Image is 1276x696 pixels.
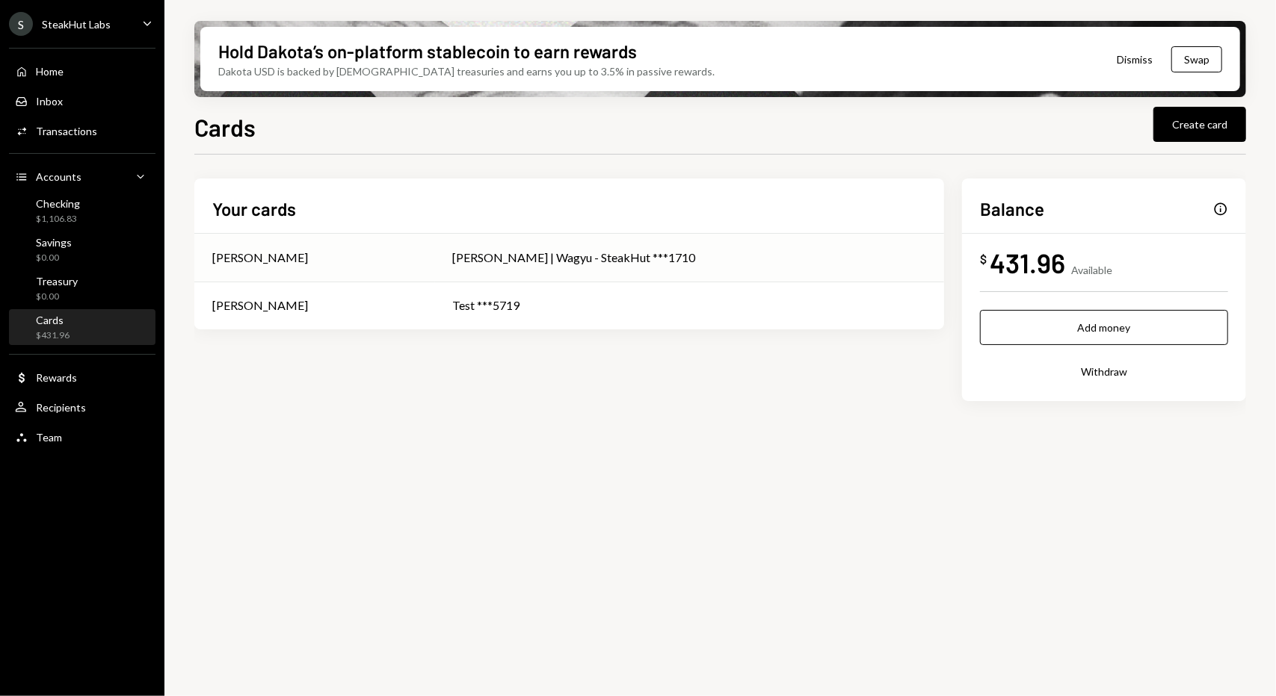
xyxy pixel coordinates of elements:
[36,236,72,249] div: Savings
[36,329,70,342] div: $431.96
[980,252,987,267] div: $
[1098,42,1171,77] button: Dismiss
[9,58,155,84] a: Home
[36,95,63,108] div: Inbox
[218,63,715,79] div: Dakota USD is backed by [DEMOGRAPHIC_DATA] treasuries and earns you up to 3.5% in passive rewards.
[9,394,155,420] a: Recipients
[36,213,80,226] div: $1,106.83
[9,232,155,267] a: Savings$0.00
[36,401,86,414] div: Recipients
[36,65,64,78] div: Home
[980,310,1228,345] button: Add money
[212,249,308,267] div: [PERSON_NAME]
[9,364,155,391] a: Rewards
[212,196,296,221] h2: Your cards
[42,18,111,31] div: SteakHut Labs
[36,170,81,183] div: Accounts
[36,290,78,303] div: $0.00
[9,193,155,229] a: Checking$1,106.83
[36,252,72,264] div: $0.00
[36,371,77,384] div: Rewards
[980,354,1228,389] button: Withdraw
[1153,107,1246,142] button: Create card
[9,163,155,190] a: Accounts
[453,249,926,267] div: [PERSON_NAME] | Wagyu - SteakHut ***1710
[218,39,637,63] div: Hold Dakota’s on-platform stablecoin to earn rewards
[980,196,1044,221] h2: Balance
[9,87,155,114] a: Inbox
[36,314,70,326] div: Cards
[9,12,33,36] div: S
[9,309,155,345] a: Cards$431.96
[36,431,62,444] div: Team
[990,246,1065,279] div: 431.96
[36,275,78,288] div: Treasury
[9,270,155,306] a: Treasury$0.00
[1071,264,1112,276] div: Available
[9,117,155,144] a: Transactions
[36,125,97,137] div: Transactions
[212,296,308,314] div: [PERSON_NAME]
[9,423,155,450] a: Team
[36,197,80,210] div: Checking
[1171,46,1222,72] button: Swap
[194,112,256,142] h1: Cards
